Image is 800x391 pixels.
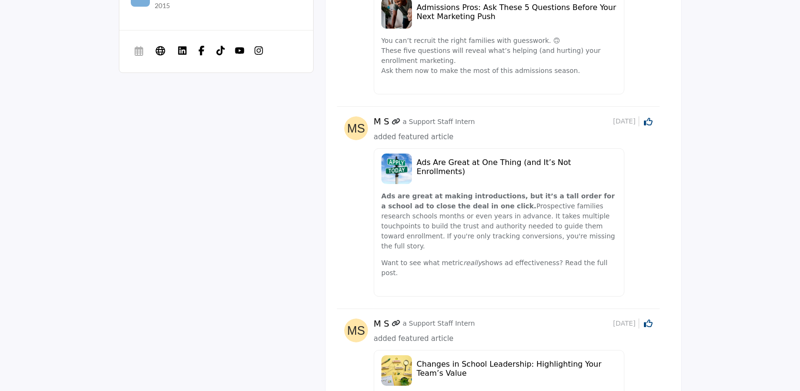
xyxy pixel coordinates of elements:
h5: Admissions Pros: Ask These 5 Questions Before Your Next Marketing Push [417,3,617,21]
h5: Ads Are Great at One Thing (and It’s Not Enrollments) [417,158,617,176]
p: Want to see what metric shows ad effectiveness? Read the full post. [381,258,617,278]
img: Instagram [254,46,263,55]
p: 2015 [155,1,170,10]
a: Link of redirect to contact profile URL [392,117,400,127]
img: changes-in-school-leadership-highlighting-your-teams-value image [381,355,412,386]
i: really [463,259,482,267]
img: ads-are-great-at-one-thing-and-its-not-enrollments image [381,154,412,184]
img: avtar-image [344,116,368,140]
span: [DATE] [613,319,639,329]
img: TikTok [216,46,225,55]
strong: Ads are great at making introductions, but it’s a tall order for a school ad to close the deal in... [381,192,615,210]
p: a Support Staff Intern [403,319,475,329]
img: avtar-image [344,319,368,342]
img: Facebook [197,46,206,55]
img: YouTube [235,46,244,55]
p: a Support Staff Intern [403,117,475,127]
h5: Changes in School Leadership: Highlighting Your Team’s Value [417,360,617,378]
a: Link of redirect to contact profile URL [392,319,400,329]
h5: M S [374,116,389,127]
span: added featured article [374,133,453,141]
p: Prospective families research schools months or even years in advance. It takes multiple touchpoi... [381,191,617,251]
span: [DATE] [613,116,639,126]
i: Click to Like this activity [644,117,653,126]
i: Click to Like this activity [644,319,653,328]
span: added featured article [374,334,453,343]
h5: M S [374,319,389,329]
p: You can’t recruit the right families with guesswork. 🙃 These five questions will reveal what’s he... [381,36,617,76]
img: LinkedIn [178,46,187,55]
a: ads-are-great-at-one-thing-and-its-not-enrollments image Ads Are Great at One Thing (and It’s Not... [374,144,653,301]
